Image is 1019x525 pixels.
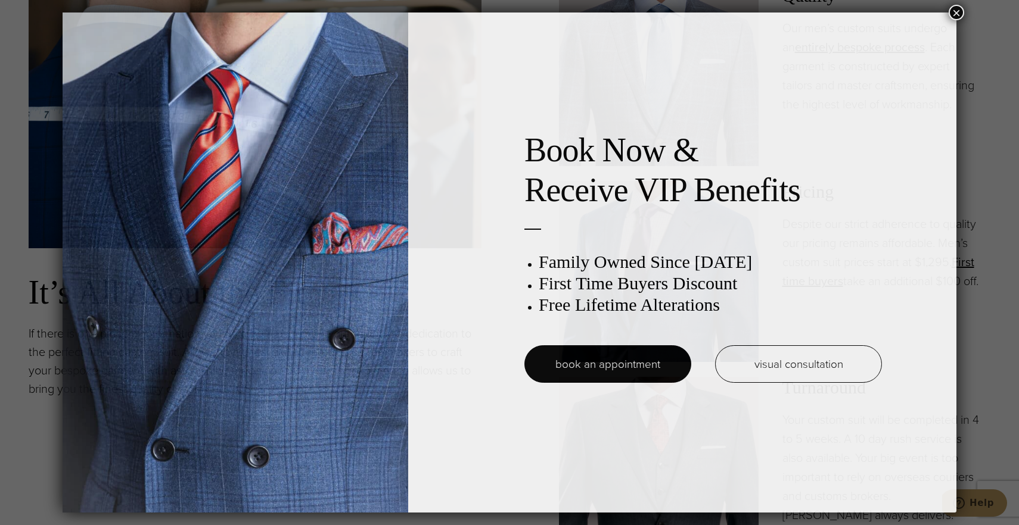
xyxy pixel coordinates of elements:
[524,345,691,383] a: book an appointment
[539,251,882,273] h3: Family Owned Since [DATE]
[949,5,964,20] button: Close
[715,345,882,383] a: visual consultation
[27,8,52,19] span: Help
[539,294,882,315] h3: Free Lifetime Alterations
[524,130,882,210] h2: Book Now & Receive VIP Benefits
[539,273,882,294] h3: First Time Buyers Discount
